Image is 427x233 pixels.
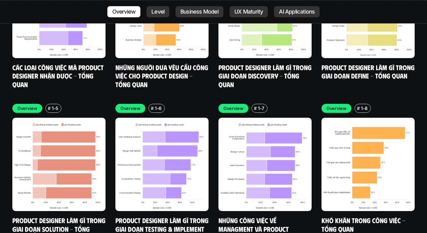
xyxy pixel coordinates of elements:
[147,6,169,17] a: Level
[115,63,210,88] a: Những người đưa yêu cầu công việc cho Product Design - Tổng quan
[180,9,218,15] p: Business Model
[234,9,263,15] p: UX Maturity
[17,105,37,112] p: Overview
[155,105,162,112] p: 1-6
[258,105,264,112] p: 1-7
[361,105,368,112] p: 1-8
[321,216,407,233] a: Khó khăn trong công việc - Tổng quan
[230,6,268,17] a: UX Maturity
[176,6,223,17] a: Business Model
[326,105,346,112] p: Overview
[12,63,105,88] a: Các loại công việc mà Product Designer nhận được - Tổng quan
[357,106,360,111] h6: #
[52,105,58,112] p: 1-5
[48,106,51,111] h6: #
[112,9,136,15] p: Overview
[151,9,164,15] p: Level
[107,6,141,17] a: Overview
[223,105,243,112] p: Overview
[218,63,313,88] a: Product Designer làm gì trong giai đoạn Discovery - Tổng quan
[274,6,320,17] a: AI Applications
[151,106,154,111] h6: #
[321,63,416,80] a: Product Designer làm gì trong giai đoạn Define - Tổng quan
[279,9,315,15] p: AI Applications
[120,105,140,112] p: Overview
[254,106,257,111] h6: #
